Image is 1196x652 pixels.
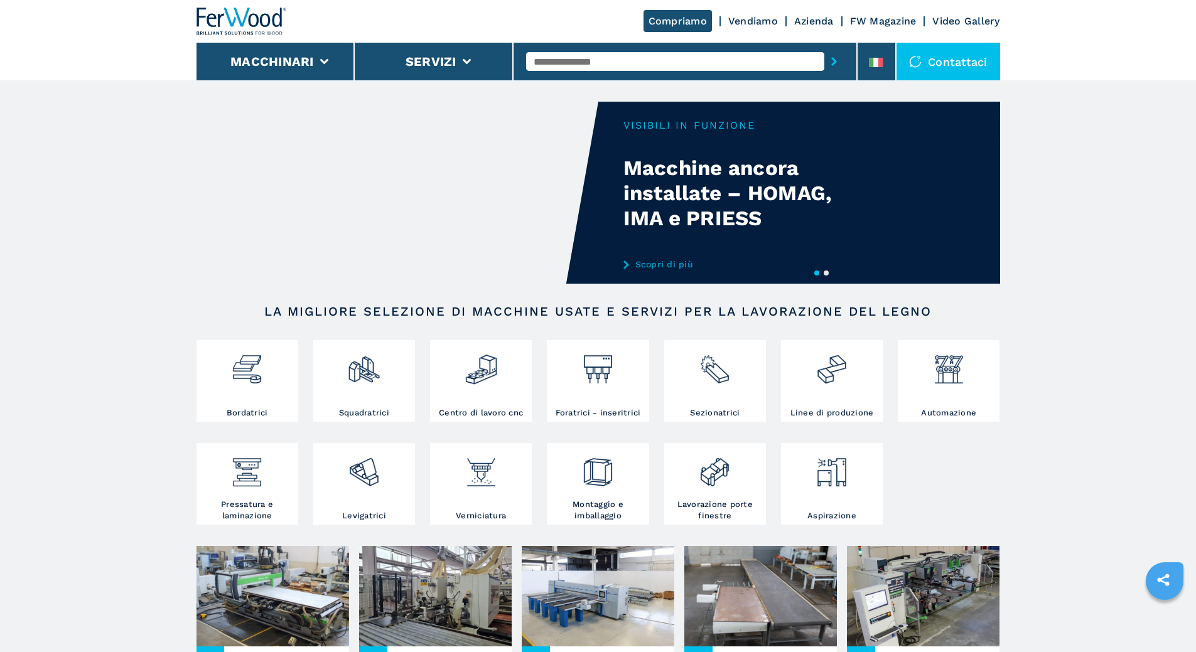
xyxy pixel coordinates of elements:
a: Lavorazione porte finestre [664,443,766,525]
a: Sezionatrici [664,340,766,422]
button: 2 [824,270,829,275]
h3: Bordatrici [227,407,268,419]
a: Montaggio e imballaggio [547,443,649,525]
a: Automazione [898,340,999,422]
img: squadratrici_2.png [347,343,380,386]
h3: Linee di produzione [790,407,874,419]
h3: Centro di lavoro cnc [439,407,523,419]
img: Nuovi arrivi [197,546,349,646]
h3: Squadratrici [339,407,389,419]
a: FW Magazine [850,15,917,27]
h3: Levigatrici [342,510,386,521]
img: levigatrici_2.png [347,446,380,489]
h3: Automazione [921,407,976,419]
img: centro_di_lavoro_cnc_2.png [465,343,498,386]
img: Promozioni [522,546,674,646]
img: linee_di_produzione_2.png [815,343,848,386]
img: Show room [847,546,999,646]
button: Macchinari [230,54,314,69]
img: Occasioni [684,546,837,646]
button: Servizi [406,54,456,69]
h3: Sezionatrici [690,407,740,419]
img: verniciatura_1.png [465,446,498,489]
button: 1 [814,270,819,275]
a: Squadratrici [313,340,415,422]
a: Bordatrici [197,340,298,422]
a: Foratrici - inseritrici [547,340,649,422]
img: lavorazione_porte_finestre_2.png [698,446,731,489]
a: Aspirazione [781,443,883,525]
a: Video Gallery [932,15,999,27]
img: sezionatrici_2.png [698,343,731,386]
a: sharethis [1148,564,1179,596]
video: Your browser does not support the video tag. [197,102,598,284]
img: foratrici_inseritrici_2.png [581,343,615,386]
h3: Aspirazione [807,510,856,521]
img: aspirazione_1.png [815,446,848,489]
a: Compriamo [644,10,712,32]
div: Contattaci [897,43,1000,80]
h3: Verniciatura [456,510,506,521]
img: pressa-strettoia.png [230,446,264,489]
a: Linee di produzione [781,340,883,422]
h3: Pressatura e laminazione [200,499,295,521]
a: Scopri di più [623,259,870,269]
img: Contattaci [909,55,922,68]
img: bordatrici_1.png [230,343,264,386]
img: montaggio_imballaggio_2.png [581,446,615,489]
button: submit-button [824,47,844,76]
h2: LA MIGLIORE SELEZIONE DI MACCHINE USATE E SERVIZI PER LA LAVORAZIONE DEL LEGNO [237,304,960,319]
h3: Montaggio e imballaggio [550,499,645,521]
img: automazione.png [932,343,966,386]
a: Levigatrici [313,443,415,525]
h3: Lavorazione porte finestre [667,499,763,521]
a: Azienda [794,15,834,27]
a: Centro di lavoro cnc [430,340,532,422]
a: Vendiamo [728,15,778,27]
a: Verniciatura [430,443,532,525]
h3: Foratrici - inseritrici [556,407,641,419]
a: Pressatura e laminazione [197,443,298,525]
img: Visibili presso clienti [359,546,512,646]
img: Ferwood [197,8,287,35]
